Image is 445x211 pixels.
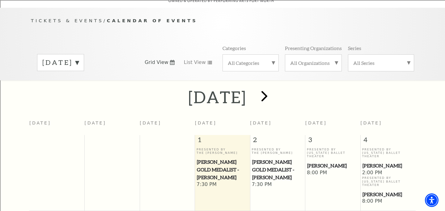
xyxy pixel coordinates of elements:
[362,198,414,205] span: 8:00 PM
[2,148,443,154] div: Move to ...
[42,58,79,67] label: [DATE]
[2,41,443,47] div: Move To ...
[145,59,168,66] span: Grid View
[362,148,414,158] p: Presented By [US_STATE] Ballet Theater
[2,25,443,30] div: Options
[290,60,337,66] label: All Organizations
[2,75,443,80] div: Search for Source
[307,170,359,176] span: 8:00 PM
[2,187,443,192] div: WEBSITE
[2,36,443,41] div: Rename
[2,137,443,142] div: SAVE AND GO HOME
[197,148,248,155] p: Presented By The [PERSON_NAME]
[285,45,342,51] p: Presenting Organizations
[2,108,443,114] div: TODO: put dlg title
[2,170,443,176] div: New source
[197,158,248,181] span: [PERSON_NAME] Gold Medalist - [PERSON_NAME]
[2,19,443,25] div: Delete
[2,192,443,198] div: JOURNAL
[2,97,443,103] div: Television/Radio
[2,86,443,91] div: Magazine
[362,162,414,170] span: [PERSON_NAME]
[222,45,246,51] p: Categories
[362,170,414,176] span: 2:00 PM
[2,198,443,204] div: MORE
[2,165,443,170] div: MOVE
[362,176,414,187] p: Presented By [US_STATE] Ballet Theater
[2,14,443,19] div: Move To ...
[2,64,443,69] div: Print
[2,103,443,108] div: Visual Art
[307,148,359,158] p: Presented By [US_STATE] Ballet Theater
[2,30,443,36] div: Sign out
[307,162,358,170] span: [PERSON_NAME]
[361,135,416,147] span: 4
[353,60,409,66] label: All Series
[2,91,443,97] div: Newspaper
[2,58,443,64] div: Download
[362,191,414,198] span: [PERSON_NAME]
[31,17,414,25] p: /
[305,135,360,147] span: 3
[2,181,443,187] div: BOOK
[2,142,443,148] div: DELETE
[250,135,305,147] span: 2
[2,53,443,58] div: Rename Outline
[2,159,443,165] div: CANCEL
[348,45,361,51] p: Series
[184,59,206,66] span: List View
[2,8,443,14] div: Sort New > Old
[252,148,304,155] p: Presented By The [PERSON_NAME]
[252,181,304,188] span: 7:30 PM
[2,204,57,210] input: Search sources
[31,18,104,23] span: Tickets & Events
[197,181,248,188] span: 7:30 PM
[2,176,443,181] div: SAVE
[2,47,443,53] div: Delete
[252,158,303,181] span: [PERSON_NAME] Gold Medalist - [PERSON_NAME]
[425,193,439,207] div: Accessibility Menu
[2,131,443,137] div: This outline has no content. Would you like to delete it?
[107,18,197,23] span: Calendar of Events
[2,126,443,131] div: ???
[2,120,443,126] div: CANCEL
[2,69,443,75] div: Add Outline Template
[2,2,443,8] div: Sort A > Z
[228,60,273,66] label: All Categories
[2,80,443,86] div: Journal
[195,135,250,147] span: 1
[2,154,443,159] div: Home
